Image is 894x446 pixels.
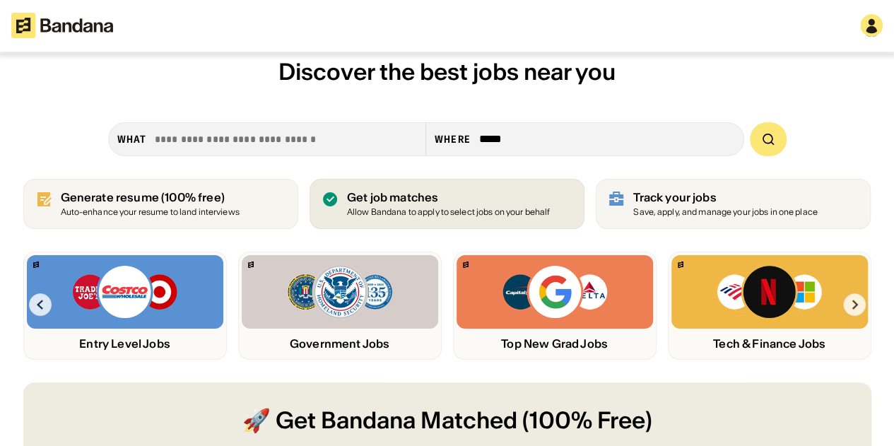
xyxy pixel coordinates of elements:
[71,264,179,320] img: Trader Joe’s, Costco, Target logos
[457,337,653,351] div: Top New Grad Jobs
[310,179,584,229] a: Get job matches Allow Bandana to apply to select jobs on your behalf
[453,252,657,360] a: Bandana logoCapital One, Google, Delta logosTop New Grad Jobs
[161,190,225,204] span: (100% free)
[11,13,113,38] img: Bandana logotype
[117,133,146,146] div: what
[242,337,438,351] div: Government Jobs
[501,264,608,320] img: Capital One, Google, Delta logos
[238,252,442,360] a: Bandana logoFBI, DHS, MWRD logosGovernment Jobs
[596,179,871,229] a: Track your jobs Save, apply, and manage your jobs in one place
[286,264,394,320] img: FBI, DHS, MWRD logos
[29,293,52,316] img: Left Arrow
[23,179,298,229] a: Generate resume (100% free)Auto-enhance your resume to land interviews
[347,191,550,204] div: Get job matches
[843,293,866,316] img: Right Arrow
[716,264,823,320] img: Bank of America, Netflix, Microsoft logos
[27,337,223,351] div: Entry Level Jobs
[248,262,254,268] img: Bandana logo
[463,262,469,268] img: Bandana logo
[242,405,517,437] span: 🚀 Get Bandana Matched
[678,262,683,268] img: Bandana logo
[522,405,652,437] span: (100% Free)
[278,57,616,86] span: Discover the best jobs near you
[633,191,818,204] div: Track your jobs
[61,191,240,204] div: Generate resume
[671,337,868,351] div: Tech & Finance Jobs
[33,262,39,268] img: Bandana logo
[668,252,871,360] a: Bandana logoBank of America, Netflix, Microsoft logosTech & Finance Jobs
[23,252,227,360] a: Bandana logoTrader Joe’s, Costco, Target logosEntry Level Jobs
[61,208,240,217] div: Auto-enhance your resume to land interviews
[633,208,818,217] div: Save, apply, and manage your jobs in one place
[347,208,550,217] div: Allow Bandana to apply to select jobs on your behalf
[435,133,471,146] div: Where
